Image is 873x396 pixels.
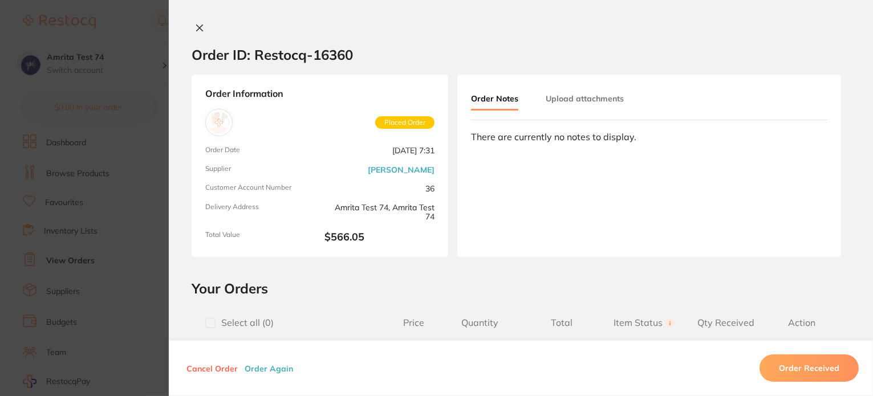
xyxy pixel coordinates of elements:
[183,363,241,373] button: Cancel Order
[368,165,435,174] a: [PERSON_NAME]
[546,88,624,109] button: Upload attachments
[603,317,685,328] span: Item Status
[208,112,230,133] img: Henry Schein Halas
[205,183,315,193] span: Customer Account Number
[388,317,439,328] span: Price
[205,88,435,100] strong: Order Information
[192,46,353,63] h2: Order ID: Restocq- 16360
[685,317,767,328] span: Qty Received
[471,132,827,142] div: There are currently no notes to display.
[324,146,435,156] span: [DATE] 7:31
[192,280,850,297] h2: Your Orders
[324,183,435,193] span: 36
[760,354,859,382] button: Order Received
[324,231,435,243] b: $566.05
[205,165,315,174] span: Supplier
[205,146,315,156] span: Order Date
[767,317,837,328] span: Action
[205,203,315,222] span: Delivery Address
[241,363,297,373] button: Order Again
[521,317,603,328] span: Total
[324,203,435,222] span: Amrita Test 74, Amrita Test 74
[439,317,521,328] span: Quantity
[471,88,518,111] button: Order Notes
[216,317,274,328] span: Select all ( 0 )
[375,116,435,129] span: Placed Order
[205,231,315,243] span: Total Value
